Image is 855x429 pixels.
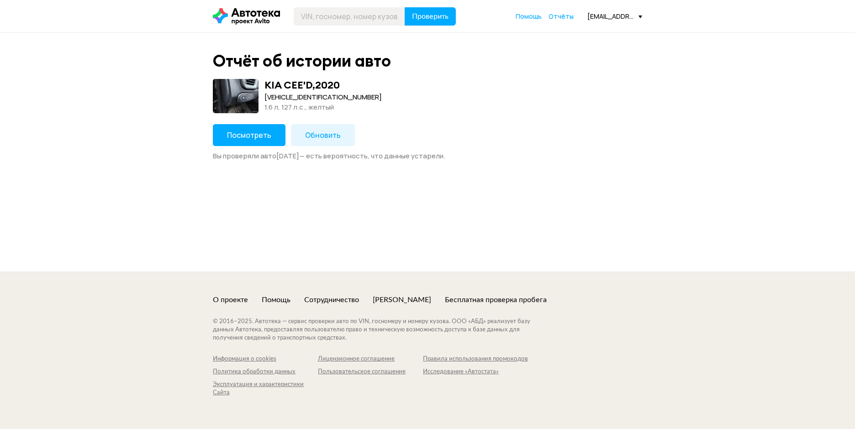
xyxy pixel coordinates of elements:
span: Проверить [412,13,449,20]
input: VIN, госномер, номер кузова [294,7,405,26]
a: [PERSON_NAME] [373,295,431,305]
a: Пользовательское соглашение [318,368,423,376]
a: Исследование «Автостата» [423,368,528,376]
a: Эксплуатация и характеристики Сайта [213,381,318,397]
div: © 2016– 2025 . Автотека — сервис проверки авто по VIN, госномеру и номеру кузова. ООО «АБД» реали... [213,318,549,342]
a: Помощь [262,295,290,305]
button: Посмотреть [213,124,285,146]
span: Посмотреть [227,130,271,140]
a: Лицензионное соглашение [318,355,423,363]
div: [VEHICLE_IDENTIFICATION_NUMBER] [264,92,382,102]
div: 1.6 л, 127 л.c., желтый [264,102,382,112]
a: Правила использования промокодов [423,355,528,363]
div: Вы проверяли авто [DATE] — есть вероятность, что данные устарели. [213,152,642,161]
div: KIA CEE'D , 2020 [264,79,340,91]
a: Бесплатная проверка пробега [445,295,547,305]
button: Обновить [291,124,355,146]
a: Помощь [516,12,542,21]
a: Отчёты [549,12,574,21]
span: Обновить [305,130,341,140]
a: Информация о cookies [213,355,318,363]
div: [EMAIL_ADDRESS][DOMAIN_NAME] [587,12,642,21]
a: Политика обработки данных [213,368,318,376]
button: Проверить [405,7,456,26]
a: О проекте [213,295,248,305]
a: Сотрудничество [304,295,359,305]
div: Отчёт об истории авто [213,51,391,71]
